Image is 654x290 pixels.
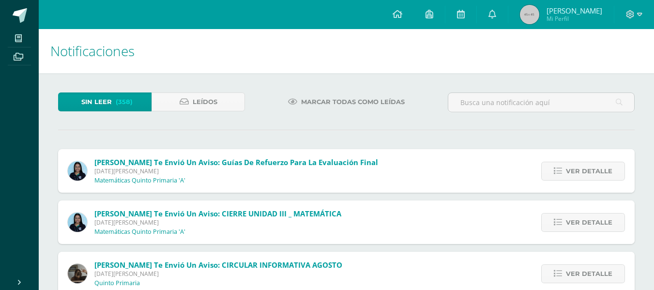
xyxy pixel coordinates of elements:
span: [PERSON_NAME] te envió un aviso: Guías de refuerzo para la evaluación final [94,157,378,167]
span: Ver detalle [566,214,612,231]
span: Ver detalle [566,162,612,180]
input: Busca una notificación aquí [448,93,634,112]
span: [PERSON_NAME] [547,6,602,15]
span: [PERSON_NAME] te envió un aviso: CIERRE UNIDAD III _ MATEMÁTICA [94,209,341,218]
img: 45x45 [520,5,539,24]
p: Quinto Primaria [94,279,140,287]
span: Notificaciones [50,42,135,60]
img: 1c2e75a0a924ffa84caa3ccf4b89f7cc.png [68,161,87,181]
span: Mi Perfil [547,15,602,23]
span: [DATE][PERSON_NAME] [94,167,378,175]
p: Matemáticas Quinto Primaria 'A' [94,228,185,236]
span: Marcar todas como leídas [301,93,405,111]
a: Sin leer(358) [58,92,152,111]
span: [DATE][PERSON_NAME] [94,270,342,278]
span: Sin leer [81,93,112,111]
img: 1c2e75a0a924ffa84caa3ccf4b89f7cc.png [68,213,87,232]
img: 225096a26acfc1687bffe5cda17b4a42.png [68,264,87,283]
span: Ver detalle [566,265,612,283]
a: Marcar todas como leídas [276,92,417,111]
a: Leídos [152,92,245,111]
span: Leídos [193,93,217,111]
span: [DATE][PERSON_NAME] [94,218,341,227]
span: (358) [116,93,133,111]
p: Matemáticas Quinto Primaria 'A' [94,177,185,184]
span: [PERSON_NAME] te envió un aviso: CIRCULAR INFORMATIVA AGOSTO [94,260,342,270]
